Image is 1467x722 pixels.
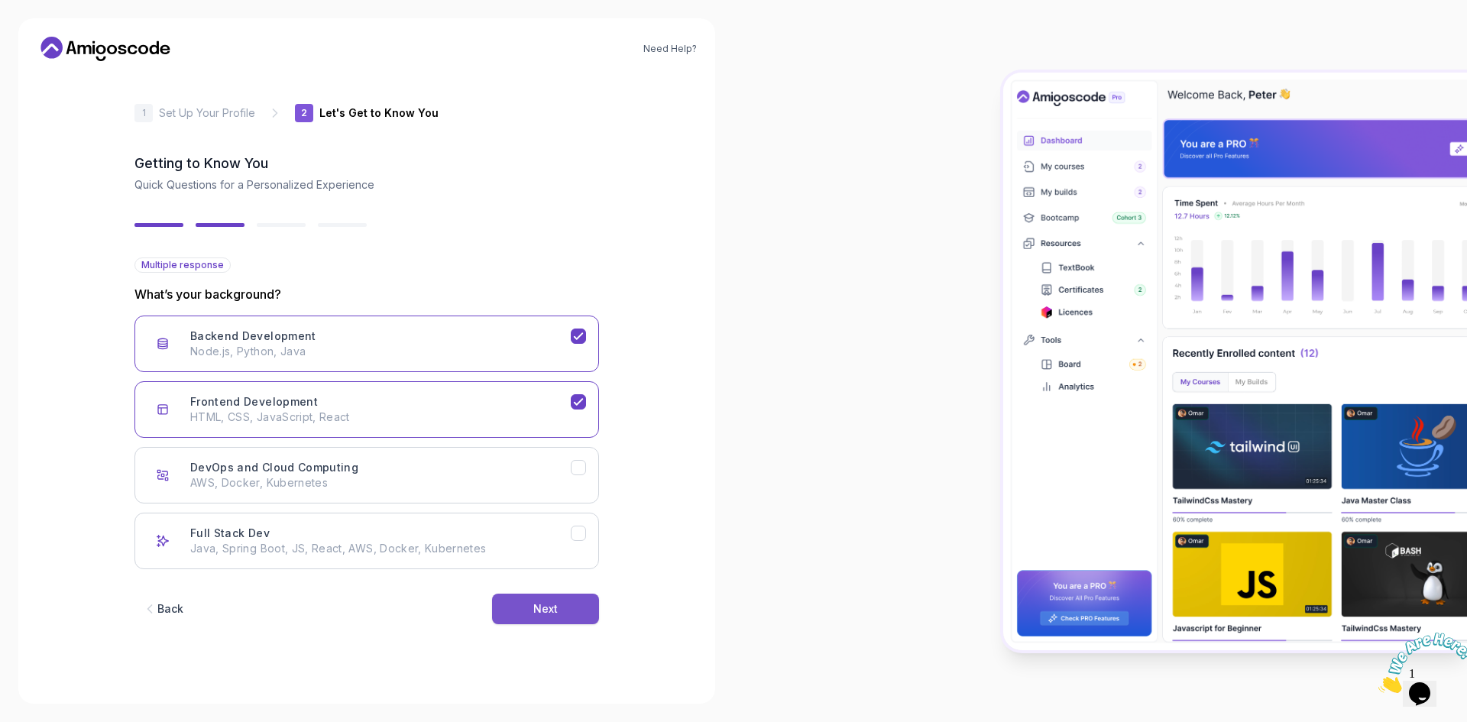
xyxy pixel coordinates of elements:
h3: DevOps and Cloud Computing [190,460,358,475]
p: Let's Get to Know You [319,105,439,121]
p: AWS, Docker, Kubernetes [190,475,571,491]
p: Java, Spring Boot, JS, React, AWS, Docker, Kubernetes [190,541,571,556]
p: Node.js, Python, Java [190,344,571,359]
button: Next [492,594,599,624]
h3: Backend Development [190,329,316,344]
div: Next [533,601,558,617]
div: Back [157,601,183,617]
p: HTML, CSS, JavaScript, React [190,410,571,425]
p: 1 [142,108,146,118]
button: Full Stack Dev [134,513,599,569]
h3: Frontend Development [190,394,318,410]
h2: Getting to Know You [134,153,599,174]
a: Need Help? [643,43,697,55]
img: Amigoscode Dashboard [1003,73,1467,650]
button: DevOps and Cloud Computing [134,447,599,503]
span: Multiple response [141,259,224,271]
button: Back [134,594,191,624]
img: Chat attention grabber [6,6,101,66]
button: Frontend Development [134,381,599,438]
span: 1 [6,6,12,19]
p: What’s your background? [134,285,599,303]
button: Backend Development [134,316,599,372]
p: 2 [301,108,307,118]
a: Home link [37,37,174,61]
iframe: chat widget [1372,626,1467,699]
p: Set Up Your Profile [159,105,255,121]
h3: Full Stack Dev [190,526,270,541]
p: Quick Questions for a Personalized Experience [134,177,599,193]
